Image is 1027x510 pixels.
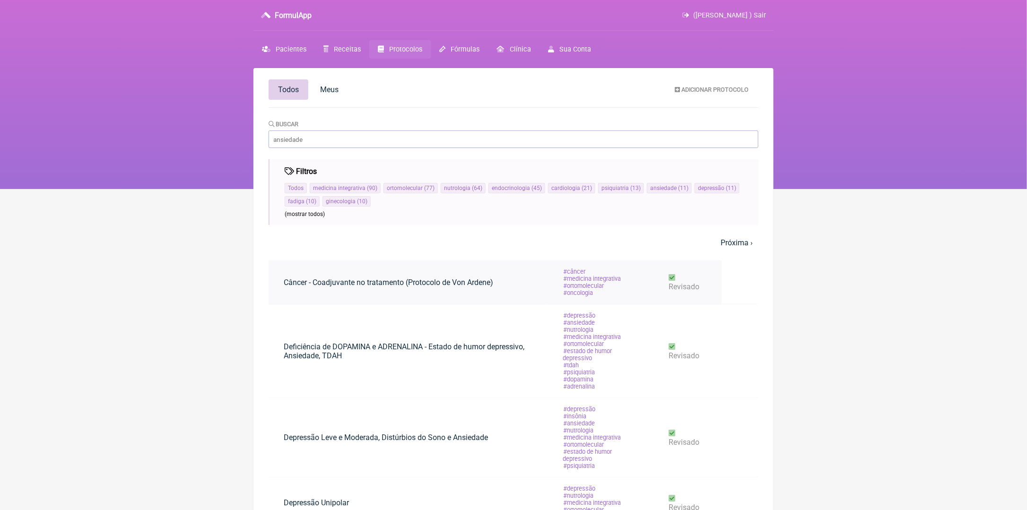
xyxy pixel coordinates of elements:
[669,351,700,360] span: revisado
[366,185,377,191] span: ( 90 )
[269,335,548,368] a: Deficiência de DOPAMINA e ADRENALINA - Estado de humor depressivo, Ansiedade, TDAH
[654,421,722,454] a: revisado
[563,448,612,462] span: estado de humor depressivo
[669,282,700,291] span: revisado
[356,198,367,205] span: ( 10 )
[305,198,316,205] span: ( 10 )
[285,211,325,217] span: (mostrar todos)
[669,438,700,447] span: revisado
[313,185,366,191] span: medicina integrativa
[551,185,580,191] span: cardiologia
[563,406,596,413] span: depressão
[288,198,305,205] span: fadiga
[563,369,596,376] span: psiquiatria
[311,79,348,100] a: Meus
[654,335,722,368] a: revisado
[563,383,596,390] span: adrenalina
[269,233,758,253] nav: pager
[563,441,605,448] span: ortomolecular
[492,185,542,191] a: endocrinologia(45)
[629,185,641,191] span: ( 13 )
[320,85,339,94] span: Meus
[650,185,677,191] span: ansiedade
[563,485,596,492] span: depressão
[563,347,612,362] span: estado de humor depressivo
[334,45,361,53] span: Receitas
[288,198,316,205] a: fadiga(10)
[492,185,530,191] span: endocrinologia
[269,425,503,449] a: Depressão Leve e Moderada, Distúrbios do Sono e Ansiedade
[269,270,508,294] a: Câncer - Coadjuvante no tratamento (Protocolo de Von Ardene)
[285,167,317,176] h4: Filtros
[269,130,758,148] input: ansiedade
[667,81,756,97] a: Adicionar Protocolo
[510,45,531,53] span: Clínica
[677,185,688,191] span: ( 11 )
[563,362,580,369] span: tdah
[563,492,594,499] span: nutrologia
[326,198,367,205] a: ginecologia(10)
[551,185,592,191] a: cardiologia(21)
[563,462,596,469] span: psiquiatria
[563,333,622,340] span: medicina integrativa
[253,40,315,59] a: Pacientes
[288,185,304,191] a: Todos
[548,398,654,477] a: depressão insônia ansiedade nutrologia medicina integrativa ortomolecular estado de humor depress...
[269,121,299,128] label: Buscar
[683,11,766,19] a: ([PERSON_NAME] ) Sair
[269,79,308,100] a: Todos
[451,45,480,53] span: Fórmulas
[315,40,369,59] a: Receitas
[654,266,722,299] a: revisado
[601,185,629,191] span: psiquiatria
[563,282,605,289] span: ortomolecular
[650,185,688,191] a: ansiedade(11)
[698,185,736,191] a: depressão(11)
[369,40,431,59] a: Protocolos
[563,499,622,506] span: medicina integrativa
[563,413,587,420] span: insônia
[724,185,736,191] span: ( 11 )
[563,289,594,296] span: oncologia
[444,185,470,191] span: nutrologia
[580,185,592,191] span: ( 21 )
[681,86,748,93] span: Adicionar Protocolo
[313,185,377,191] a: medicina integrativa(90)
[563,427,594,434] span: nutrologia
[548,304,654,398] a: depressão ansiedade nutrologia medicina integrativa ortomolecular estado de humor depressivo tdah...
[721,238,753,247] a: Próxima ›
[559,45,591,53] span: Sua Conta
[563,420,596,427] span: ansiedade
[423,185,435,191] span: ( 77 )
[563,268,586,275] span: câncer
[278,85,299,94] span: Todos
[387,185,423,191] span: ortomolecular
[275,11,312,20] h3: FormulApp
[548,260,637,304] a: câncer medicina integrativa ortomolecular oncologia
[563,376,594,383] span: dopamina
[693,11,766,19] span: ([PERSON_NAME] ) Sair
[276,45,306,53] span: Pacientes
[390,45,423,53] span: Protocolos
[563,312,596,319] span: depressão
[470,185,482,191] span: ( 64 )
[698,185,724,191] span: depressão
[431,40,488,59] a: Fórmulas
[326,198,356,205] span: ginecologia
[563,434,622,441] span: medicina integrativa
[530,185,542,191] span: ( 45 )
[488,40,540,59] a: Clínica
[563,340,605,347] span: ortomolecular
[387,185,435,191] a: ortomolecular(77)
[540,40,600,59] a: Sua Conta
[563,326,594,333] span: nutrologia
[444,185,482,191] a: nutrologia(64)
[563,275,622,282] span: medicina integrativa
[601,185,641,191] a: psiquiatria(13)
[563,319,596,326] span: ansiedade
